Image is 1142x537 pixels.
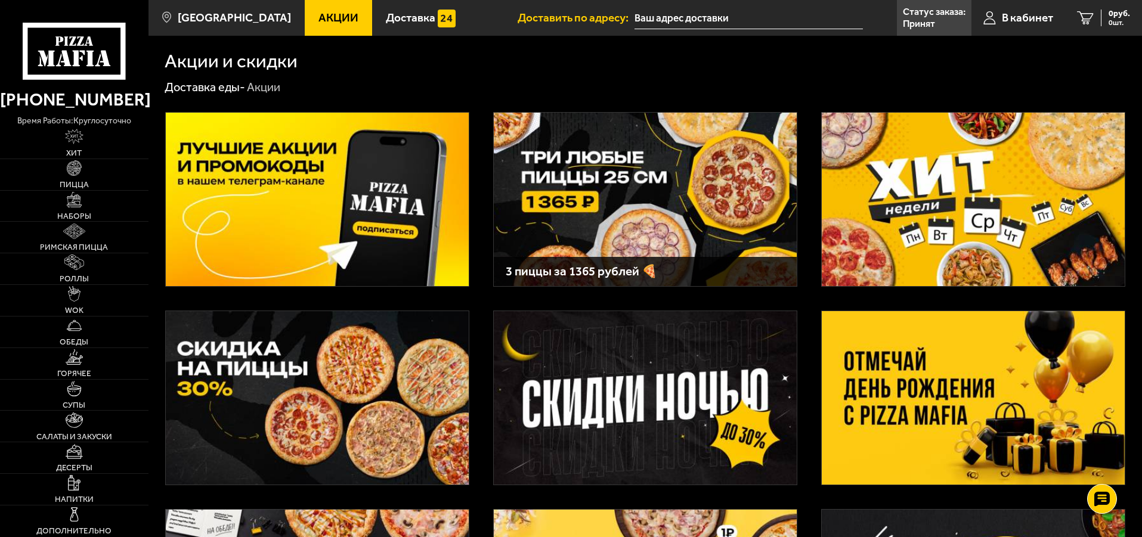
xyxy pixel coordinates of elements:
span: 0 шт. [1109,19,1130,26]
span: Горячее [57,370,91,378]
span: Супы [63,401,85,409]
span: Напитки [55,495,94,504]
h1: Акции и скидки [165,52,298,71]
a: 3 пиццы за 1365 рублей 🍕 [493,112,797,287]
span: WOK [65,306,83,315]
p: Принят [903,19,935,29]
h3: 3 пиццы за 1365 рублей 🍕 [506,265,785,278]
span: [GEOGRAPHIC_DATA] [178,12,291,23]
span: Роллы [60,275,89,283]
span: Пицца [60,181,89,189]
span: Доставить по адресу: [518,12,635,23]
img: 15daf4d41897b9f0e9f617042186c801.svg [438,10,456,27]
span: Хит [66,149,82,157]
span: Наборы [57,212,91,221]
span: Салаты и закуски [36,433,112,441]
span: Дополнительно [36,527,112,535]
a: Доставка еды- [165,80,245,94]
span: В кабинет [1002,12,1053,23]
span: Десерты [56,464,92,472]
p: Статус заказа: [903,7,965,17]
span: Римская пицца [40,243,108,252]
span: 0 руб. [1109,10,1130,18]
span: Обеды [60,338,88,346]
div: Акции [247,80,280,95]
span: Доставка [386,12,435,23]
span: Акции [318,12,358,23]
input: Ваш адрес доставки [635,7,863,29]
